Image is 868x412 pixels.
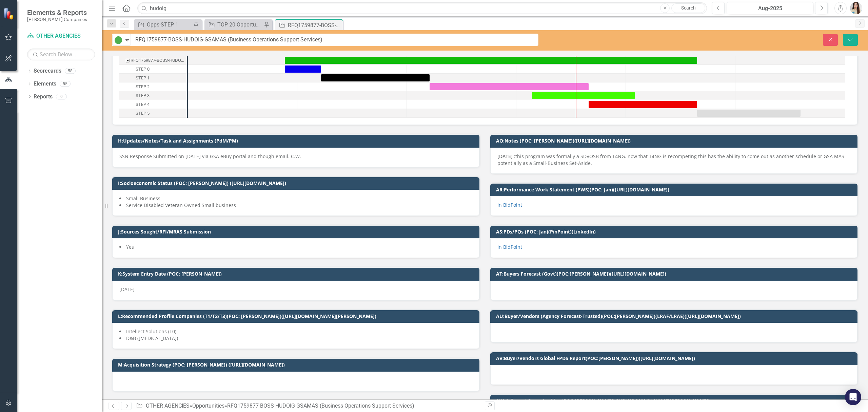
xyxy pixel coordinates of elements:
[136,82,150,91] div: STEP 2
[430,83,589,90] div: Task: Start date: 2025-07-07 End date: 2025-08-21
[227,402,414,409] div: RFQ1759877-BOSS-HUDOIG-GSAMAS (Business Operations Support Services)
[119,56,187,65] div: RFQ1759877-BOSS-HUDOIG-GSAMAS (Business Operations Support Services)
[136,20,192,29] a: Opps-STEP 1
[126,244,134,250] span: Yes
[118,138,476,143] h3: H:Updates/Notes/Task and Assignments (PdM/PM)
[496,398,854,403] h3: AW:Adjacent Opportunities (POC:[PERSON_NAME])([URL][DOMAIN_NAME][PERSON_NAME])
[321,74,430,81] div: Task: Start date: 2025-06-07 End date: 2025-07-07
[119,109,187,118] div: Task: Start date: 2025-09-20 End date: 2025-10-19
[119,91,187,100] div: Task: Start date: 2025-08-05 End date: 2025-09-03
[118,314,476,319] h3: L:Recommended Profile Companies (T1/T2/T3)(POC: [PERSON_NAME])([URL][DOMAIN_NAME][PERSON_NAME])
[119,56,187,65] div: Task: Start date: 2025-05-28 End date: 2025-09-20
[118,181,476,186] h3: I:Socioeconomic Status (POC: [PERSON_NAME]) ([URL][DOMAIN_NAME])
[126,335,178,341] span: D&B ([MEDICAL_DATA])
[119,100,187,109] div: Task: Start date: 2025-08-21 End date: 2025-09-20
[119,74,187,82] div: Task: Start date: 2025-06-07 End date: 2025-07-07
[496,356,854,361] h3: AV:Buyer/Vendors Global FPDS Report(POC:[PERSON_NAME])([URL][DOMAIN_NAME])
[136,91,150,100] div: STEP 3
[497,202,522,208] a: In BidPoint
[136,100,150,109] div: STEP 4
[729,4,811,13] div: Aug-2025
[118,362,476,367] h3: M:Acquisition Strategy (POC: [PERSON_NAME]) ([URL][DOMAIN_NAME])
[119,153,472,160] p: SSN Response Submitted on [DATE] via GSA eBuy portal and though email. C.W.
[217,20,262,29] div: TOP 20 Opportunities ([DATE] Process)
[3,8,15,20] img: ClearPoint Strategy
[119,91,187,100] div: STEP 3
[497,244,522,250] a: In BidPoint
[288,21,341,30] div: RFQ1759877-BOSS-HUDOIG-GSAMAS (Business Operations Support Services)
[119,109,187,118] div: STEP 5
[697,110,801,117] div: Task: Start date: 2025-09-20 End date: 2025-10-19
[119,82,187,91] div: STEP 2
[136,402,480,410] div: » »
[496,138,854,143] h3: AQ:Notes (POC: [PERSON_NAME])([URL][DOMAIN_NAME])
[136,65,150,74] div: STEP 0
[27,17,87,22] small: [PERSON_NAME] Companies
[34,67,61,75] a: Scorecards
[34,93,53,101] a: Reports
[285,57,697,64] div: Task: Start date: 2025-05-28 End date: 2025-09-20
[114,36,122,44] img: Active
[60,81,71,87] div: 55
[119,286,135,293] span: [DATE]
[589,101,697,108] div: Task: Start date: 2025-08-21 End date: 2025-09-20
[496,229,854,234] h3: AS:PDs/PQs (POC: Jan)(PinPoint)(LinkedIn)
[496,271,854,276] h3: AT:Buyers Forecast (Govt)(POC:[PERSON_NAME])([URL][DOMAIN_NAME])
[119,74,187,82] div: STEP 1
[497,153,515,160] strong: [DATE] :
[136,74,150,82] div: STEP 1
[27,32,95,40] a: OTHER AGENCIES
[496,187,854,192] h3: AR:Performance Work Statement (PWS)(POC: Jan)([URL][DOMAIN_NAME])
[137,2,707,14] input: Search ClearPoint...
[27,8,87,17] span: Elements & Reports
[119,82,187,91] div: Task: Start date: 2025-07-07 End date: 2025-08-21
[56,94,67,99] div: 9
[727,2,813,14] button: Aug-2025
[118,271,476,276] h3: K:System Entry Date (POC: [PERSON_NAME])
[136,109,150,118] div: STEP 5
[845,389,861,405] div: Open Intercom Messenger
[119,100,187,109] div: STEP 4
[131,56,185,65] div: RFQ1759877-BOSS-HUDOIG-GSAMAS (Business Operations Support Services)
[119,65,187,74] div: Task: Start date: 2025-05-28 End date: 2025-06-07
[27,49,95,60] input: Search Below...
[34,80,56,88] a: Elements
[126,328,176,335] span: Intellect Solutions (T0)
[65,68,76,74] div: 58
[671,3,705,13] a: Search
[497,153,850,167] p: this program was formally a SDVOSB from T4NG. now that T4NG is recompeting this has the ability t...
[850,2,862,14] img: Janieva Castro
[119,65,187,74] div: STEP 0
[532,92,635,99] div: Task: Start date: 2025-08-05 End date: 2025-09-03
[496,314,854,319] h3: AU:Buyer/Vendors (Agency Forecast-Trusted)(POC:[PERSON_NAME])(LRAF/LRAE)([URL][DOMAIN_NAME])
[126,202,236,208] span: Service Disabled Veteran Owned Small business
[206,20,262,29] a: TOP 20 Opportunities ([DATE] Process)
[192,402,224,409] a: Opportunities
[147,20,192,29] div: Opps-STEP 1
[126,195,160,202] span: Small Business
[131,34,538,46] input: This field is required
[285,65,321,73] div: Task: Start date: 2025-05-28 End date: 2025-06-07
[146,402,190,409] a: OTHER AGENCIES
[118,229,476,234] h3: J:Sources Sought/RFI/MRAS Submission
